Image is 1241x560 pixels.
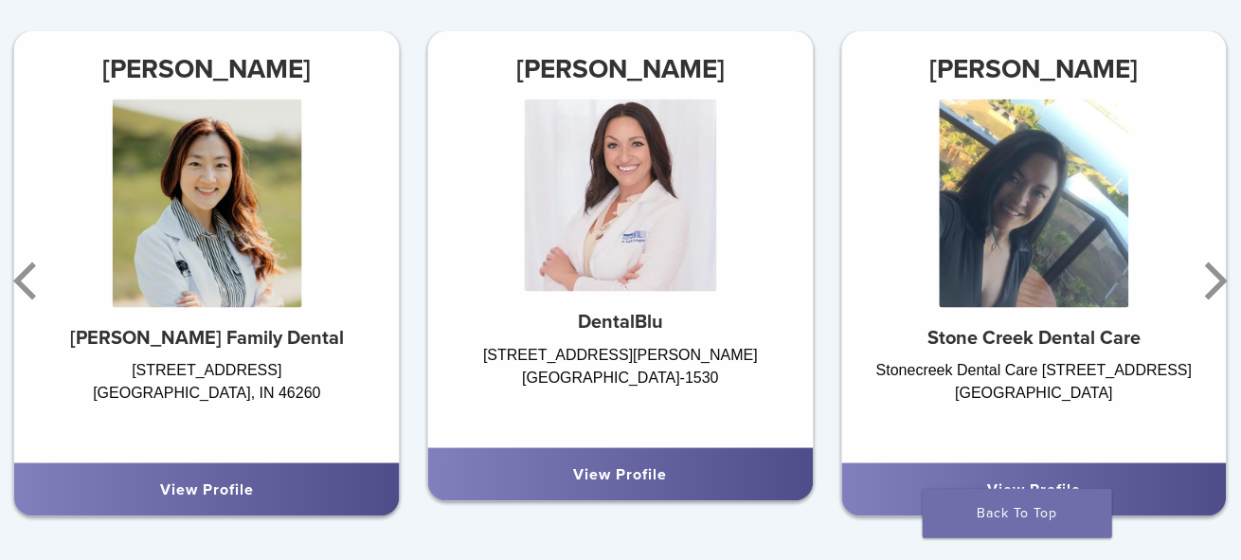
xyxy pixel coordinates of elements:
[524,99,716,293] img: Dr. Angela Arlinghaus
[112,99,301,308] img: Dr. Jiyun Thompson
[70,327,344,350] strong: [PERSON_NAME] Family Dental
[160,480,254,499] a: View Profile
[578,311,663,334] strong: DentalBlu
[923,489,1112,538] a: Back To Top
[841,46,1227,92] h3: [PERSON_NAME]
[927,327,1141,350] strong: Stone Creek Dental Care
[14,359,400,444] div: [STREET_ADDRESS] [GEOGRAPHIC_DATA], IN 46260
[1194,225,1232,338] button: Next
[940,99,1129,308] img: Dr. Anna McGuire
[573,465,667,484] a: View Profile
[987,480,1081,499] a: View Profile
[9,225,47,338] button: Previous
[841,359,1227,444] div: Stonecreek Dental Care [STREET_ADDRESS] [GEOGRAPHIC_DATA]
[428,344,814,429] div: [STREET_ADDRESS][PERSON_NAME] [GEOGRAPHIC_DATA]-1530
[14,46,400,92] h3: [PERSON_NAME]
[428,46,814,92] h3: [PERSON_NAME]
